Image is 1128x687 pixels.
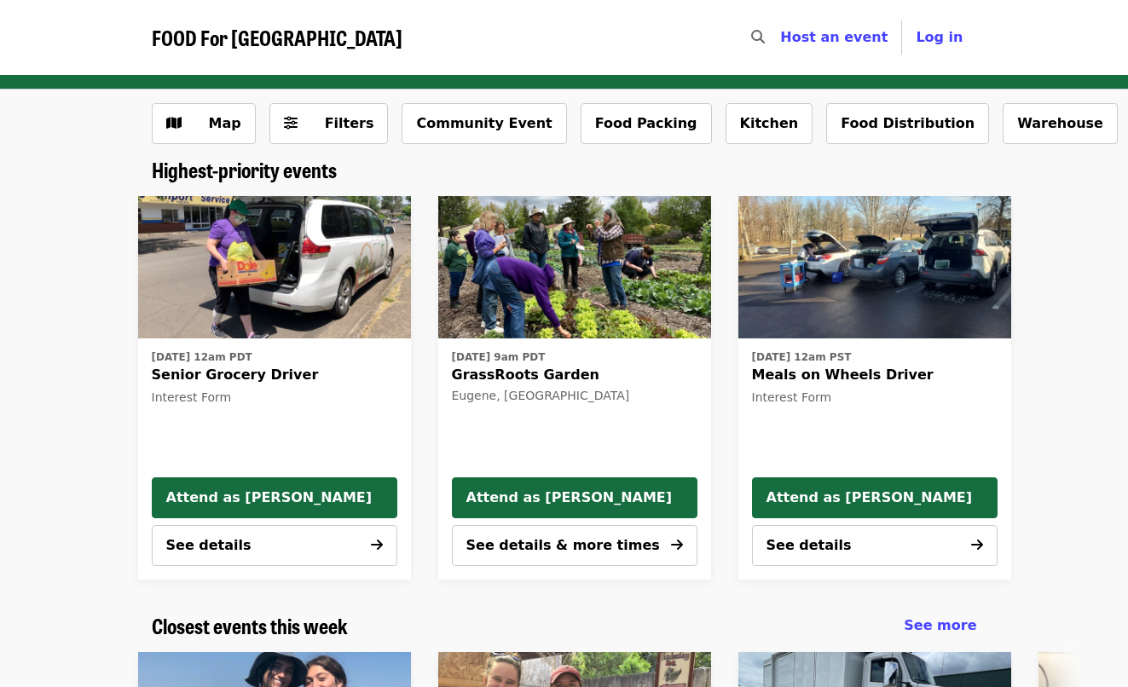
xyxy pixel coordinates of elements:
[402,103,566,144] button: Community Event
[738,196,1011,339] img: Meals on Wheels Driver organized by FOOD For Lane County
[152,154,337,184] span: Highest-priority events
[775,17,789,58] input: Search
[826,103,989,144] button: Food Distribution
[152,158,337,182] a: Highest-priority events
[751,29,765,45] i: search icon
[166,537,252,553] span: See details
[904,617,976,633] span: See more
[916,29,963,45] span: Log in
[902,20,976,55] button: Log in
[752,345,998,410] a: See details for "Meals on Wheels Driver"
[752,525,998,566] button: See details
[152,345,397,410] a: See details for "Senior Grocery Driver"
[452,389,697,403] div: Eugene, [GEOGRAPHIC_DATA]
[438,196,711,339] img: GrassRoots Garden organized by FOOD For Lane County
[138,158,991,182] div: Highest-priority events
[452,365,697,385] span: GrassRoots Garden
[738,196,1011,339] a: Meals on Wheels Driver
[466,488,683,508] span: Attend as [PERSON_NAME]
[152,390,232,404] span: Interest Form
[152,614,348,638] a: Closest events this week
[325,115,374,131] span: Filters
[752,365,998,385] span: Meals on Wheels Driver
[452,345,697,407] a: See details for "GrassRoots Garden"
[581,103,712,144] button: Food Packing
[138,614,991,638] div: Closest events this week
[452,525,697,566] button: See details & more times
[780,29,888,45] a: Host an event
[452,477,697,518] button: Attend as [PERSON_NAME]
[371,537,383,553] i: arrow-right icon
[438,196,711,339] a: GrassRoots Garden
[269,103,389,144] button: Filters (0 selected)
[284,115,298,131] i: sliders-h icon
[971,537,983,553] i: arrow-right icon
[166,115,182,131] i: map icon
[726,103,813,144] button: Kitchen
[152,525,397,566] button: See details
[209,115,241,131] span: Map
[452,349,546,365] time: [DATE] 9am PDT
[466,537,660,553] span: See details & more times
[152,477,397,518] button: Attend as [PERSON_NAME]
[152,22,402,52] span: FOOD For [GEOGRAPHIC_DATA]
[152,365,397,385] span: Senior Grocery Driver
[152,610,348,640] span: Closest events this week
[752,477,998,518] button: Attend as [PERSON_NAME]
[138,196,411,339] a: Senior Grocery Driver
[152,26,402,50] a: FOOD For [GEOGRAPHIC_DATA]
[904,615,976,636] a: See more
[166,488,383,508] span: Attend as [PERSON_NAME]
[671,537,683,553] i: arrow-right icon
[766,488,983,508] span: Attend as [PERSON_NAME]
[152,349,252,365] time: [DATE] 12am PDT
[752,390,832,404] span: Interest Form
[766,537,852,553] span: See details
[1003,103,1118,144] button: Warehouse
[752,349,852,365] time: [DATE] 12am PST
[152,103,256,144] button: Show map view
[138,196,411,339] img: Senior Grocery Driver organized by FOOD For Lane County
